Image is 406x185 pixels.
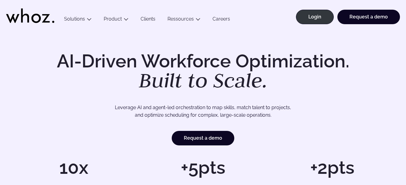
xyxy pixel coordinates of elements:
[296,10,334,24] a: Login
[12,158,135,177] h1: 10x
[104,16,122,22] a: Product
[58,16,98,24] button: Solutions
[206,16,236,24] a: Careers
[31,104,375,119] p: Leverage AI and agent-led orchestration to map skills, match talent to projects, and optimize sch...
[337,10,400,24] a: Request a demo
[141,158,265,177] h1: +5pts
[98,16,135,24] button: Product
[48,52,358,91] h1: AI-Driven Workforce Optimization.
[135,16,161,24] a: Clients
[167,16,194,22] a: Ressources
[139,67,268,93] em: Built to Scale.
[172,131,234,145] a: Request a demo
[161,16,206,24] button: Ressources
[271,158,394,177] h1: +2pts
